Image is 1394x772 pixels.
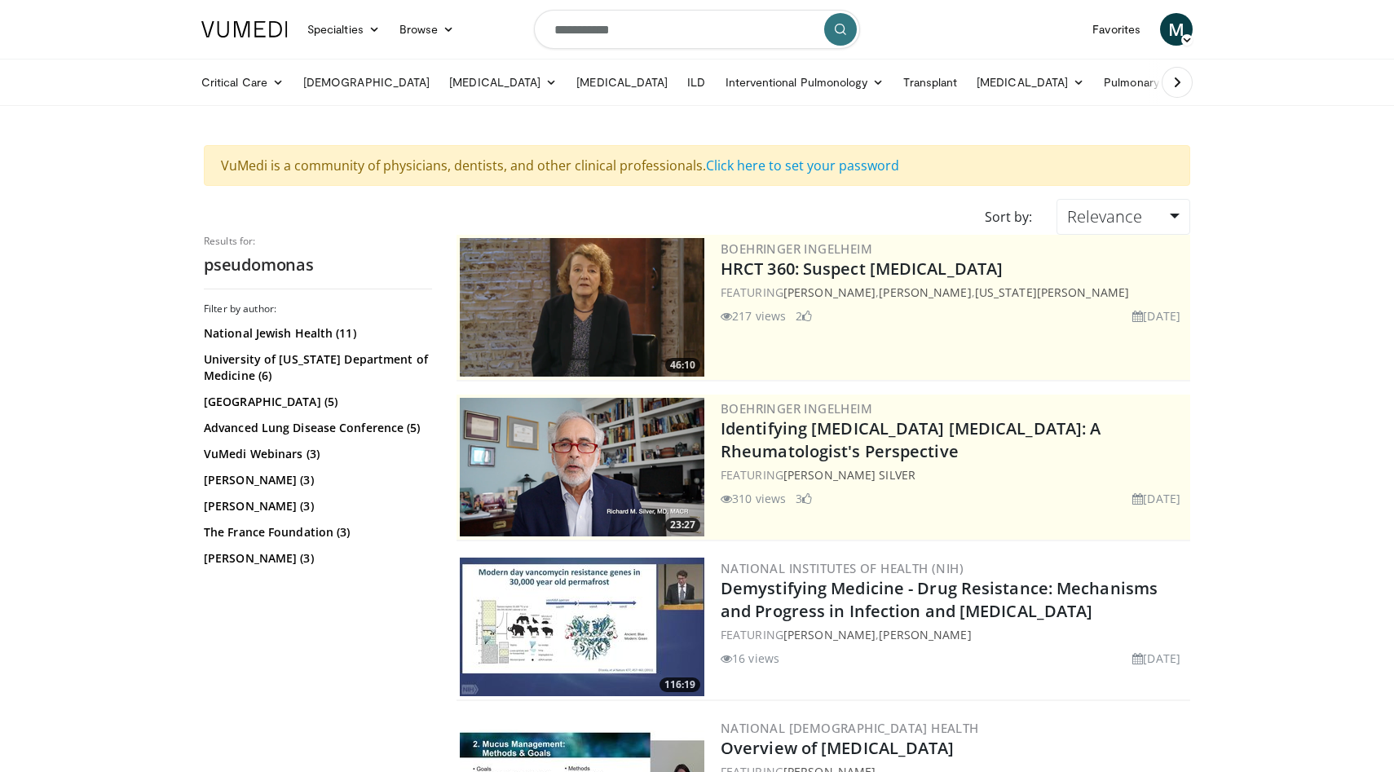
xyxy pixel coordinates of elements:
[721,626,1187,643] div: FEATURING ,
[390,13,465,46] a: Browse
[1067,205,1142,227] span: Relevance
[204,325,428,342] a: National Jewish Health (11)
[660,677,700,692] span: 116:19
[721,650,779,667] li: 16 views
[721,258,1003,280] a: HRCT 360: Suspect [MEDICAL_DATA]
[204,420,428,436] a: Advanced Lung Disease Conference (5)
[204,394,428,410] a: [GEOGRAPHIC_DATA] (5)
[460,238,704,377] a: 46:10
[460,558,704,696] img: 3264a45a-b255-48fa-8a6d-708acb62ae48.300x170_q85_crop-smart_upscale.jpg
[534,10,860,49] input: Search topics, interventions
[796,490,812,507] li: 3
[204,235,432,248] p: Results for:
[721,490,786,507] li: 310 views
[721,560,964,576] a: National Institutes of Health (NIH)
[721,737,955,759] a: Overview of [MEDICAL_DATA]
[204,550,428,567] a: [PERSON_NAME] (3)
[879,285,971,300] a: [PERSON_NAME]
[204,145,1190,186] div: VuMedi is a community of physicians, dentists, and other clinical professionals.
[665,518,700,532] span: 23:27
[567,66,677,99] a: [MEDICAL_DATA]
[796,307,812,324] li: 2
[1057,199,1190,235] a: Relevance
[1160,13,1193,46] a: M
[783,467,915,483] a: [PERSON_NAME] Silver
[1132,307,1180,324] li: [DATE]
[1083,13,1150,46] a: Favorites
[439,66,567,99] a: [MEDICAL_DATA]
[293,66,439,99] a: [DEMOGRAPHIC_DATA]
[783,285,876,300] a: [PERSON_NAME]
[1132,650,1180,667] li: [DATE]
[721,417,1101,462] a: Identifying [MEDICAL_DATA] [MEDICAL_DATA]: A Rheumatologist's Perspective
[460,398,704,536] img: dcc7dc38-d620-4042-88f3-56bf6082e623.png.300x170_q85_crop-smart_upscale.png
[298,13,390,46] a: Specialties
[204,498,428,514] a: [PERSON_NAME] (3)
[1132,490,1180,507] li: [DATE]
[201,21,288,37] img: VuMedi Logo
[721,284,1187,301] div: FEATURING , ,
[783,627,876,642] a: [PERSON_NAME]
[204,254,432,276] h2: pseudomonas
[721,577,1158,622] a: Demystifying Medicine - Drug Resistance: Mechanisms and Progress in Infection and [MEDICAL_DATA]
[204,524,428,540] a: The France Foundation (3)
[721,720,979,736] a: National [DEMOGRAPHIC_DATA] Health
[665,358,700,373] span: 46:10
[460,558,704,696] a: 116:19
[1094,66,1235,99] a: Pulmonary Infection
[967,66,1094,99] a: [MEDICAL_DATA]
[893,66,967,99] a: Transplant
[975,285,1129,300] a: [US_STATE][PERSON_NAME]
[204,351,428,384] a: University of [US_STATE] Department of Medicine (6)
[460,398,704,536] a: 23:27
[192,66,293,99] a: Critical Care
[879,627,971,642] a: [PERSON_NAME]
[721,307,786,324] li: 217 views
[721,466,1187,483] div: FEATURING
[677,66,715,99] a: ILD
[973,199,1044,235] div: Sort by:
[721,240,872,257] a: Boehringer Ingelheim
[460,238,704,377] img: 8340d56b-4f12-40ce-8f6a-f3da72802623.png.300x170_q85_crop-smart_upscale.png
[706,157,899,174] a: Click here to set your password
[204,446,428,462] a: VuMedi Webinars (3)
[721,400,872,417] a: Boehringer Ingelheim
[716,66,894,99] a: Interventional Pulmonology
[204,472,428,488] a: [PERSON_NAME] (3)
[204,302,432,315] h3: Filter by author:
